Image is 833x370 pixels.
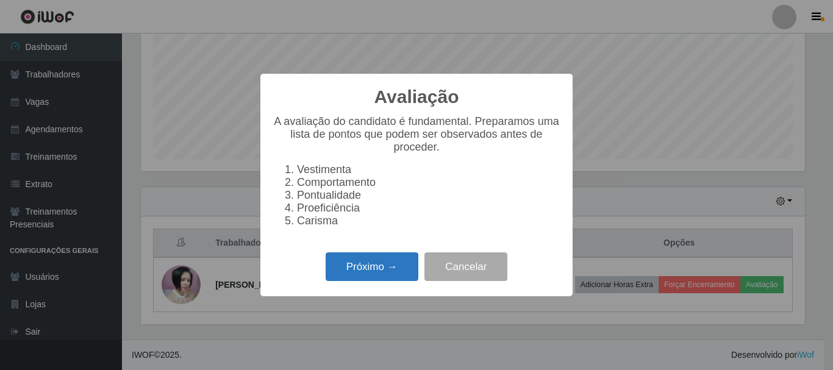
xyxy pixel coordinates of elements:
button: Cancelar [424,252,507,281]
button: Próximo → [326,252,418,281]
li: Carisma [297,215,560,227]
p: A avaliação do candidato é fundamental. Preparamos uma lista de pontos que podem ser observados a... [273,115,560,154]
li: Pontualidade [297,189,560,202]
li: Proeficiência [297,202,560,215]
h2: Avaliação [374,86,459,108]
li: Vestimenta [297,163,560,176]
li: Comportamento [297,176,560,189]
